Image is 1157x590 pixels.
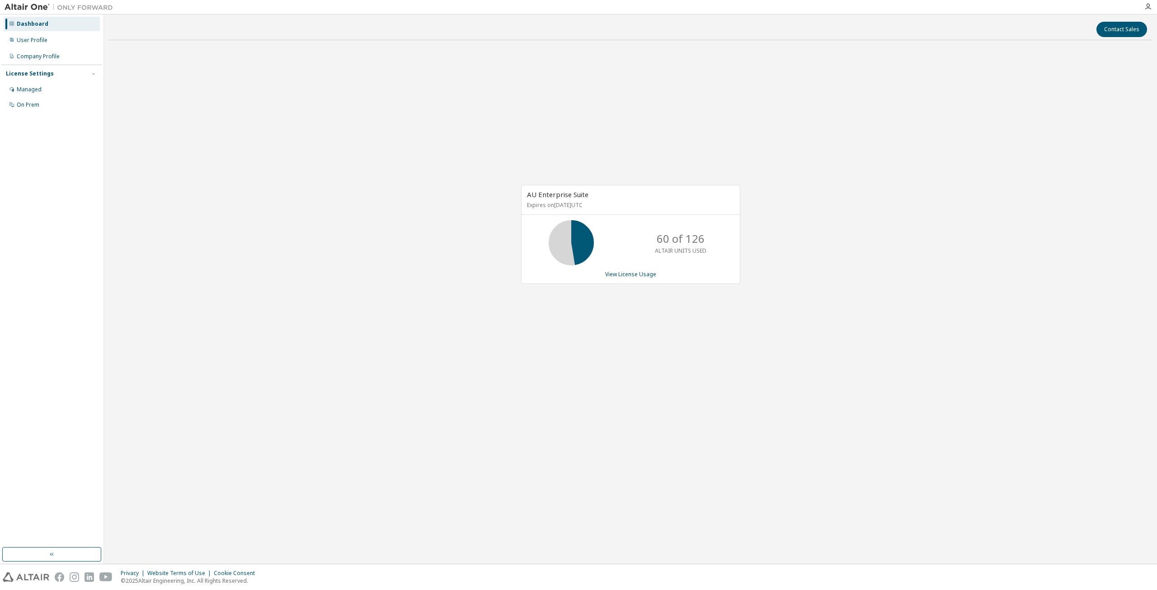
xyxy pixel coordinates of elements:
[5,3,118,12] img: Altair One
[17,86,42,93] div: Managed
[3,572,49,582] img: altair_logo.svg
[527,201,732,209] p: Expires on [DATE] UTC
[527,190,588,199] span: AU Enterprise Suite
[17,101,39,109] div: On Prem
[121,577,260,585] p: © 2025 Altair Engineering, Inc. All Rights Reserved.
[17,53,60,60] div: Company Profile
[55,572,64,582] img: facebook.svg
[17,20,48,28] div: Dashboard
[70,572,79,582] img: instagram.svg
[1096,22,1147,37] button: Contact Sales
[214,570,260,577] div: Cookie Consent
[85,572,94,582] img: linkedin.svg
[121,570,147,577] div: Privacy
[605,270,656,278] a: View License Usage
[99,572,113,582] img: youtube.svg
[6,70,54,77] div: License Settings
[655,247,706,255] p: ALTAIR UNITS USED
[147,570,214,577] div: Website Terms of Use
[657,231,705,246] p: 60 of 126
[17,37,47,44] div: User Profile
